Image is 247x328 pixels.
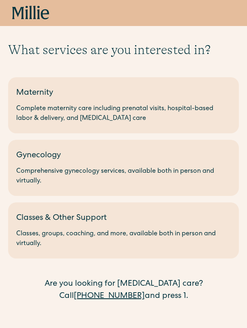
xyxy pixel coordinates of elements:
[16,87,231,99] div: Maternity
[8,140,239,196] a: GynecologyComprehensive gynecology services, available both in person and virtually.
[8,77,239,133] a: MaternityComplete maternity care including prenatal visits, hospital-based labor & delivery, and ...
[16,229,231,249] div: Classes, groups, coaching, and more, available both in person and virtually.
[16,150,231,162] div: Gynecology
[8,278,239,302] div: Are you looking for [MEDICAL_DATA] care? Call and press 1.
[74,292,145,300] a: [PHONE_NUMBER]
[8,42,239,58] h1: What services are you interested in?
[16,212,231,224] div: Classes & Other Support
[8,202,239,258] a: Classes & Other SupportClasses, groups, coaching, and more, available both in person and virtually.
[16,104,231,124] div: Complete maternity care including prenatal visits, hospital-based labor & delivery, and [MEDICAL_...
[16,167,231,186] div: Comprehensive gynecology services, available both in person and virtually.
